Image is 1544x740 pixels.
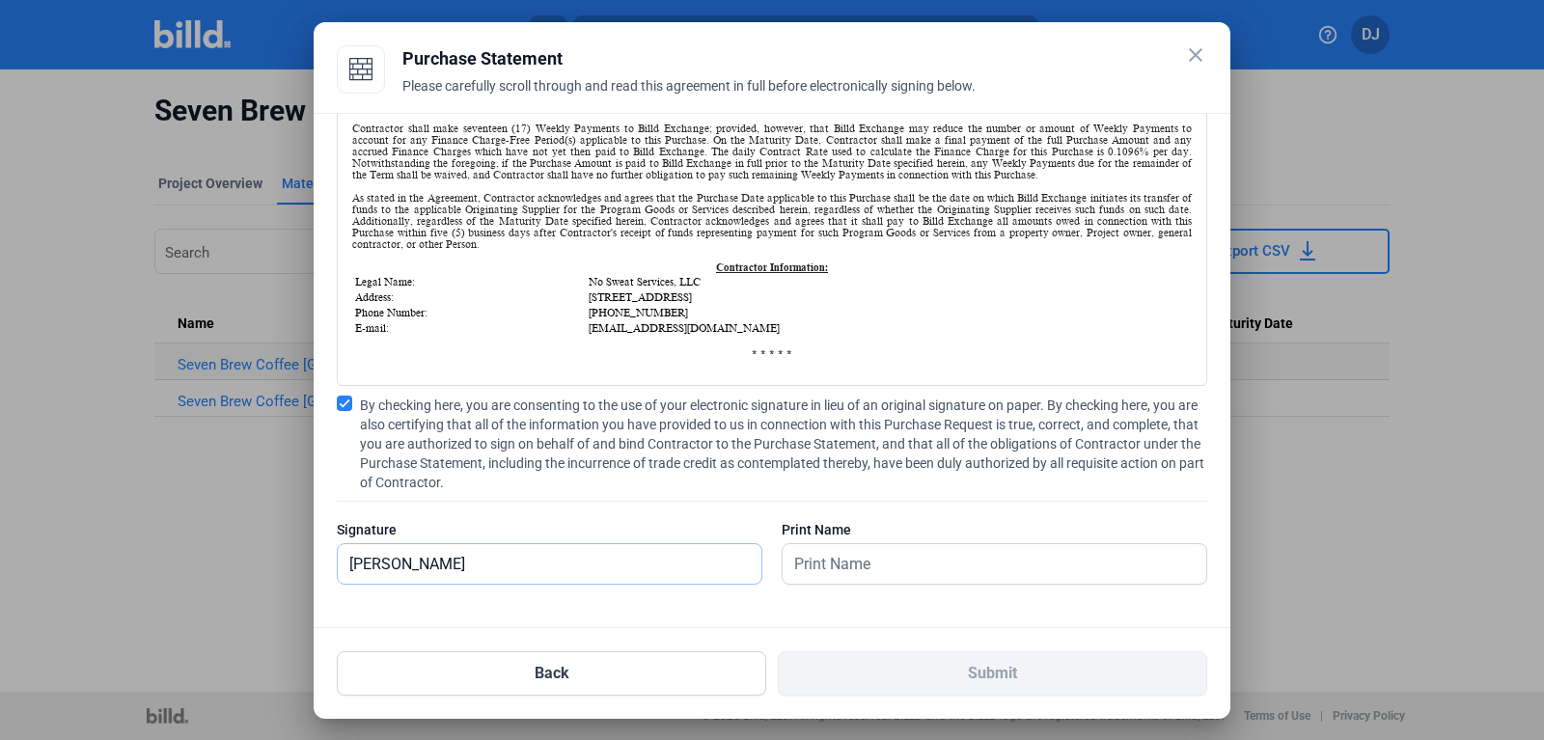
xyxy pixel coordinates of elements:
div: As stated in the Agreement, Contractor acknowledges and agrees that the Purchase Date applicable ... [352,192,1192,261]
span: [STREET_ADDRESS] [589,291,692,303]
button: Back [337,651,766,696]
div: Contractor shall make seventeen (17) Weekly Payments to Billd Exchange; provided, however, that B... [352,123,1192,180]
td: Phone Number: [354,306,586,319]
span: By checking here, you are consenting to the use of your electronic signature in lieu of an origin... [360,396,1207,492]
button: Submit [778,651,1207,696]
div: Signature [337,520,762,539]
td: [PHONE_NUMBER] [588,306,1190,319]
div: Print Name [782,520,1207,539]
mat-icon: close [1184,43,1207,67]
div: Purchase Statement [402,45,1207,72]
input: Print Name [783,544,1185,584]
td: E-mail: [354,321,586,335]
td: [EMAIL_ADDRESS][DOMAIN_NAME] [588,321,1190,335]
div: Please carefully scroll through and read this agreement in full before electronically signing below. [402,76,1207,119]
td: No Sweat Services, LLC [588,275,1190,288]
input: Signature [338,544,761,584]
td: Legal Name: [354,275,586,288]
td: Address: [354,290,586,304]
u: Contractor Information: [716,261,828,273]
